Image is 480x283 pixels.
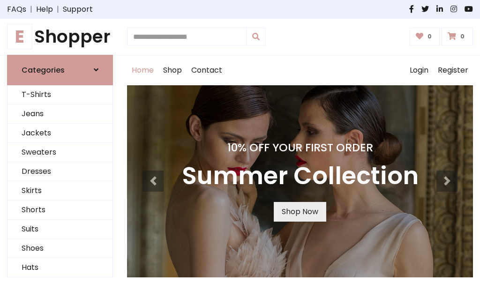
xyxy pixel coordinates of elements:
[187,55,227,85] a: Contact
[7,26,113,47] h1: Shopper
[7,4,26,15] a: FAQs
[53,4,63,15] span: |
[158,55,187,85] a: Shop
[425,32,434,41] span: 0
[182,162,419,191] h3: Summer Collection
[7,104,112,124] a: Jeans
[442,28,473,45] a: 0
[22,66,65,74] h6: Categories
[7,26,113,47] a: EShopper
[7,143,112,162] a: Sweaters
[36,4,53,15] a: Help
[7,124,112,143] a: Jackets
[7,24,32,49] span: E
[410,28,440,45] a: 0
[7,55,113,85] a: Categories
[7,162,112,181] a: Dresses
[7,201,112,220] a: Shorts
[63,4,93,15] a: Support
[7,239,112,258] a: Shoes
[274,202,326,222] a: Shop Now
[458,32,467,41] span: 0
[433,55,473,85] a: Register
[7,220,112,239] a: Suits
[127,55,158,85] a: Home
[7,258,112,277] a: Hats
[7,85,112,104] a: T-Shirts
[26,4,36,15] span: |
[182,141,419,154] h4: 10% Off Your First Order
[7,181,112,201] a: Skirts
[405,55,433,85] a: Login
